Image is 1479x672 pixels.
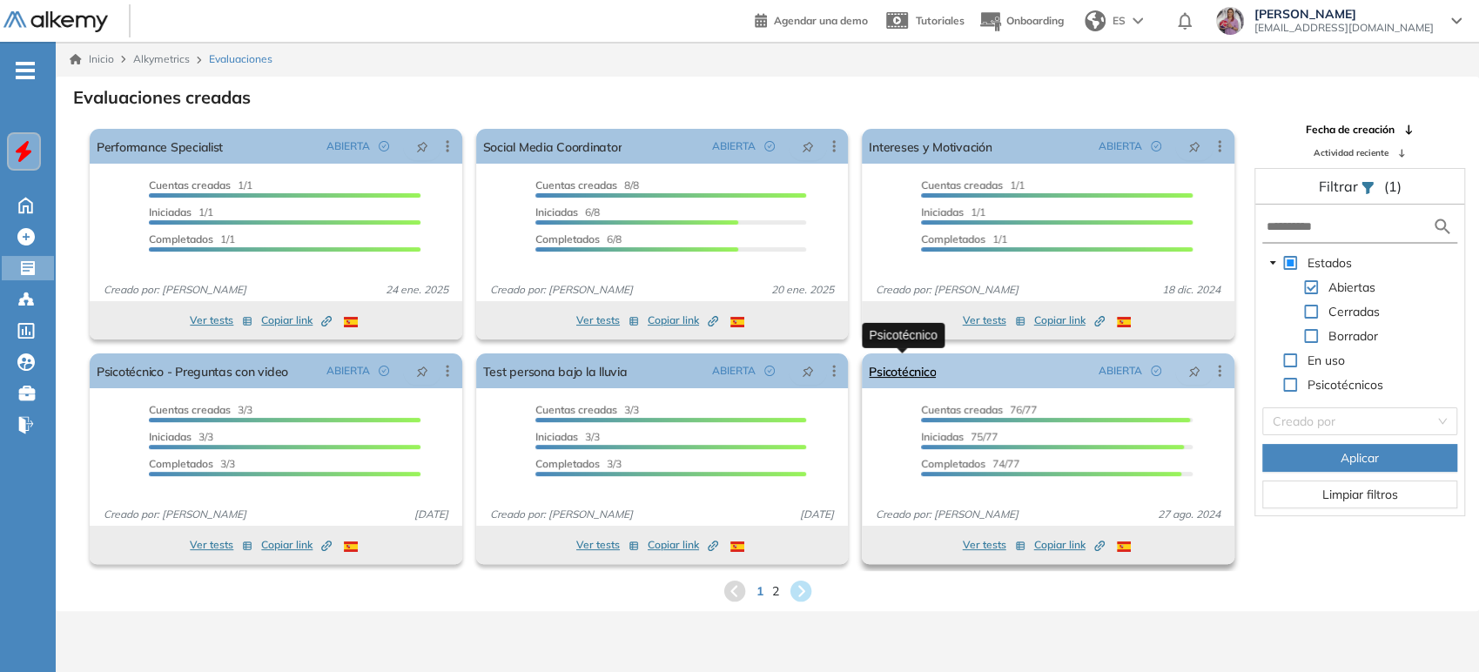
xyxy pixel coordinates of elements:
span: Cuentas creadas [921,403,1003,416]
button: Onboarding [978,3,1064,40]
span: Abiertas [1325,277,1379,298]
span: 1/1 [149,205,213,218]
span: check-circle [379,141,389,151]
img: ESP [1117,541,1131,552]
span: Psicotécnicos [1308,377,1383,393]
span: Tutoriales [916,14,965,27]
span: 8/8 [535,178,639,192]
span: pushpin [416,139,428,153]
span: check-circle [1151,141,1161,151]
button: Ver tests [576,534,639,555]
span: check-circle [1151,366,1161,376]
span: Completados [535,232,600,245]
button: Limpiar filtros [1262,480,1457,508]
span: 1/1 [149,232,235,245]
span: check-circle [764,366,775,376]
span: Cerradas [1328,304,1380,319]
span: 3/3 [149,403,252,416]
span: Copiar link [261,537,332,553]
a: Psicotécnico - Preguntas con video [97,353,288,388]
span: Evaluaciones [209,51,272,67]
span: Completados [149,457,213,470]
span: 2 [772,582,779,601]
span: pushpin [802,139,814,153]
h3: Evaluaciones creadas [73,87,251,108]
span: [DATE] [793,507,841,522]
span: 18 dic. 2024 [1155,282,1227,298]
span: Cuentas creadas [535,178,617,192]
span: 3/3 [149,457,235,470]
a: Inicio [70,51,114,67]
span: 76/77 [921,403,1037,416]
span: 3/3 [535,430,600,443]
button: Copiar link [648,310,718,331]
button: Ver tests [190,310,252,331]
span: 6/8 [535,232,622,245]
i: - [16,69,35,72]
a: Psicotécnico [869,353,936,388]
span: [EMAIL_ADDRESS][DOMAIN_NAME] [1254,21,1434,35]
span: 1 [756,582,763,601]
span: 27 ago. 2024 [1151,507,1227,522]
span: 3/3 [149,430,213,443]
span: [DATE] [407,507,455,522]
span: Iniciadas [535,430,578,443]
button: pushpin [1175,132,1213,160]
span: ABIERTA [712,138,756,154]
span: Cuentas creadas [921,178,1003,192]
span: Psicotécnicos [1304,374,1387,395]
span: pushpin [1188,364,1200,378]
span: Copiar link [648,537,718,553]
span: Copiar link [1034,312,1105,328]
span: Abiertas [1328,279,1375,295]
span: Creado por: [PERSON_NAME] [483,507,640,522]
button: Copiar link [261,310,332,331]
button: pushpin [403,132,441,160]
span: caret-down [1268,259,1277,267]
span: 3/3 [535,457,622,470]
span: Completados [921,457,985,470]
img: search icon [1432,216,1453,238]
span: [PERSON_NAME] [1254,7,1434,21]
span: Limpiar filtros [1321,485,1397,504]
span: Fecha de creación [1306,122,1395,138]
button: pushpin [1175,357,1213,385]
span: ABIERTA [326,363,370,379]
span: Completados [149,232,213,245]
span: Cuentas creadas [149,178,231,192]
span: Cuentas creadas [149,403,231,416]
span: Creado por: [PERSON_NAME] [483,282,640,298]
span: (1) [1383,176,1401,197]
a: Social Media Coordinator [483,129,622,164]
button: Copiar link [1034,310,1105,331]
span: Iniciadas [921,430,964,443]
img: ESP [344,541,358,552]
img: world [1085,10,1106,31]
span: Cerradas [1325,301,1383,322]
span: Onboarding [1006,14,1064,27]
span: ABIERTA [1099,363,1142,379]
button: Copiar link [648,534,718,555]
span: Estados [1304,252,1355,273]
span: Filtrar [1318,178,1361,195]
a: Performance Specialist [97,129,223,164]
span: Creado por: [PERSON_NAME] [97,282,253,298]
span: Estados [1308,255,1352,271]
span: Copiar link [261,312,332,328]
span: 24 ene. 2025 [379,282,455,298]
span: Agendar una demo [774,14,868,27]
span: Borrador [1325,326,1382,346]
span: 6/8 [535,205,600,218]
span: Creado por: [PERSON_NAME] [869,282,1025,298]
span: Iniciadas [921,205,964,218]
button: Aplicar [1262,444,1457,472]
span: En uso [1304,350,1348,371]
button: pushpin [789,357,827,385]
span: pushpin [1188,139,1200,153]
span: Creado por: [PERSON_NAME] [869,507,1025,522]
span: Copiar link [1034,537,1105,553]
span: 74/77 [921,457,1019,470]
button: pushpin [403,357,441,385]
span: pushpin [416,364,428,378]
img: ESP [730,541,744,552]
